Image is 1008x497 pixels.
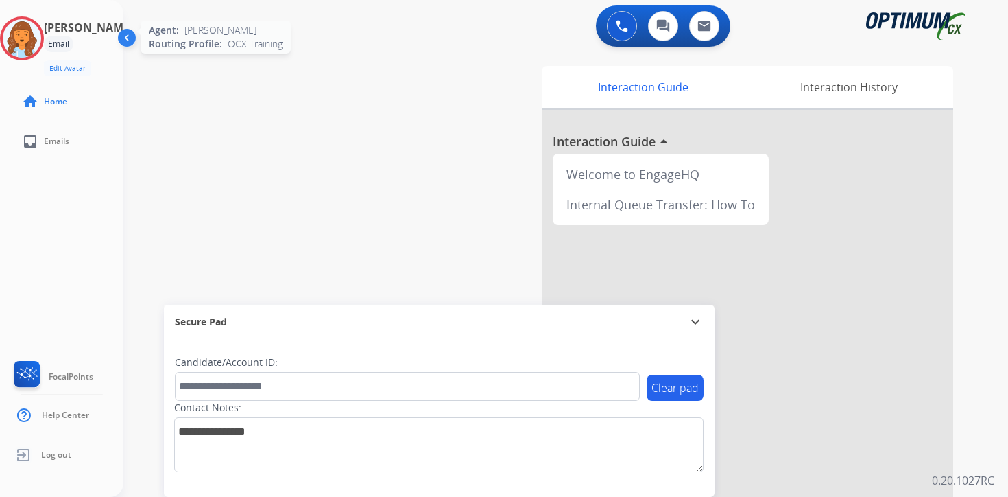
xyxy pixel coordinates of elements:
span: Agent: [149,23,179,37]
div: Interaction Guide [542,66,744,108]
span: Routing Profile: [149,37,222,51]
label: Candidate/Account ID: [175,356,278,369]
button: Clear pad [647,375,704,401]
span: Emails [44,136,69,147]
span: Secure Pad [175,315,227,329]
span: [PERSON_NAME] [184,23,256,37]
div: Welcome to EngageHQ [558,159,763,189]
button: Edit Avatar [44,60,91,76]
span: Home [44,96,67,107]
h3: [PERSON_NAME] [44,19,133,36]
p: 0.20.1027RC [932,472,994,489]
label: Contact Notes: [174,401,241,415]
span: Help Center [42,410,89,421]
span: OCX Training [228,37,283,51]
img: avatar [3,19,41,58]
a: FocalPoints [11,361,93,393]
div: Email [44,36,73,52]
mat-icon: home [22,93,38,110]
span: Log out [41,450,71,461]
div: Interaction History [744,66,953,108]
span: FocalPoints [49,371,93,382]
mat-icon: expand_more [687,314,704,330]
div: Internal Queue Transfer: How To [558,189,763,220]
mat-icon: inbox [22,133,38,150]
